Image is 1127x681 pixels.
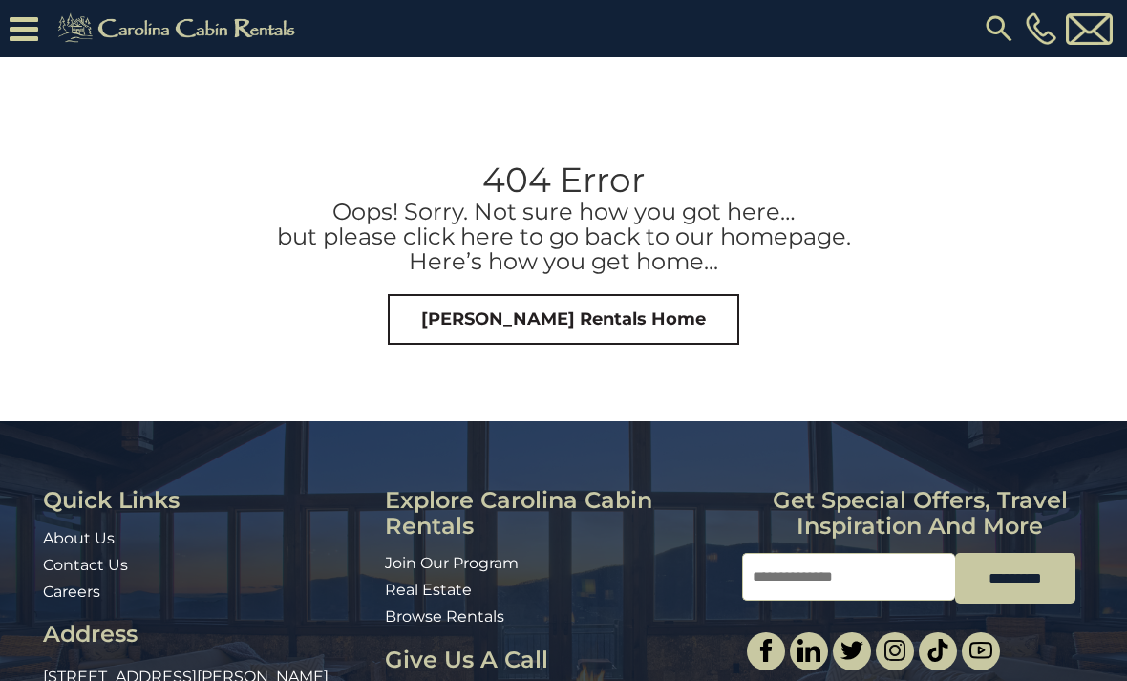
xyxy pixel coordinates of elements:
a: [PERSON_NAME] Rentals Home [388,294,739,346]
a: Browse Rentals [385,607,504,626]
img: tiktok.svg [926,639,949,662]
img: Khaki-logo.png [48,10,311,48]
a: Contact Us [43,556,128,574]
a: Real Estate [385,581,472,599]
img: linkedin-single.svg [797,639,820,662]
img: twitter-single.svg [840,639,863,662]
a: Careers [43,583,100,601]
img: instagram-single.svg [883,639,906,662]
img: facebook-single.svg [755,639,777,662]
a: About Us [43,529,115,547]
h3: Address [43,622,371,647]
h3: Explore Carolina Cabin Rentals [385,488,727,539]
a: Join Our Program [385,554,519,572]
h3: Get special offers, travel inspiration and more [742,488,1098,539]
h3: Give Us A Call [385,648,727,672]
img: youtube-light.svg [969,639,992,662]
img: search-regular.svg [982,11,1016,46]
h3: Quick Links [43,488,371,513]
a: [PHONE_NUMBER] [1021,12,1061,45]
